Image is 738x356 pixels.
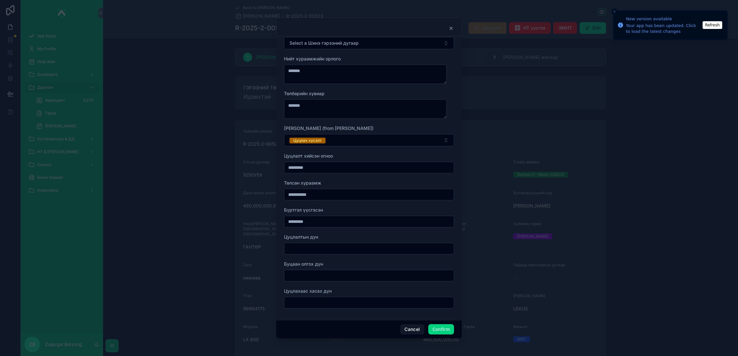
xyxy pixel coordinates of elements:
button: Select Button [284,37,454,49]
span: Цуцлалтын дүн [284,234,318,240]
span: Бүртгэл үүсгэсэн [284,207,323,213]
span: Цуцлалт хийсэн огноо [284,153,333,159]
div: Your app has been updated. Click to load the latest changes [626,23,701,34]
button: Cancel [400,324,424,334]
span: [PERSON_NAME] (from [PERSON_NAME]) [284,125,374,131]
span: Нийт хураамжийн орлого [284,56,341,61]
div: New version available [626,16,701,22]
span: Төлсөн хураамж [284,180,321,186]
button: Select Button [284,134,454,146]
span: Буцаан олгох дүн [284,261,323,267]
button: Confirm [428,324,454,334]
span: Төлбөрийн хувиар [284,91,325,96]
button: Refresh [703,21,722,29]
span: Цуцлахаас хасах дүн [284,288,332,294]
div: Цуцлах хүсэлт [293,138,322,143]
button: Close toast [611,8,618,15]
span: Select a Шинэ гэрээний дугаар [289,40,359,46]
